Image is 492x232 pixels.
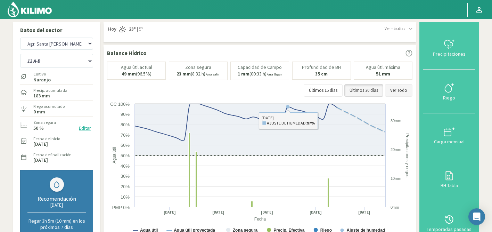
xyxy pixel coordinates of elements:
[121,65,152,70] p: Agua útil actual
[20,26,93,34] p: Datos del sector
[122,71,136,77] b: 49 mm
[121,143,130,148] text: 60%
[33,136,60,142] label: Fecha de inicio
[77,124,93,132] button: Editar
[137,26,138,33] span: |
[107,49,147,57] p: Balance Hídrico
[129,26,136,32] strong: 23º
[238,71,282,77] p: (00:33 h)
[122,71,151,77] p: (96.5%)
[425,95,473,100] div: Riego
[425,51,473,56] div: Precipitaciones
[27,218,86,230] p: Regar 3h 5m (10 mm) en los próximos 7 días
[27,202,86,208] div: [DATE]
[121,184,130,189] text: 20%
[385,26,405,32] span: Ver más días
[423,157,475,201] button: BH Tabla
[33,103,65,110] label: Riego acumulado
[33,158,48,162] label: [DATE]
[33,126,44,130] label: 50 %
[177,71,220,77] p: (8:32 h)
[121,112,130,117] text: 90%
[27,195,86,202] div: Recomendación
[185,65,211,70] p: Zona segura
[391,119,401,123] text: 30mm
[391,176,401,181] text: 10mm
[33,110,45,114] label: 0 mm
[468,208,485,225] div: Open Intercom Messenger
[238,65,282,70] p: Capacidad de Campo
[344,84,383,97] button: Últimos 30 días
[304,84,343,97] button: Últimos 15 días
[425,139,473,144] div: Carga mensual
[33,94,50,98] label: 183 mm
[261,210,273,215] text: [DATE]
[33,152,72,158] label: Fecha de finalización
[33,78,51,82] label: Naranjo
[164,210,176,215] text: [DATE]
[425,183,473,188] div: BH Tabla
[423,113,475,157] button: Carga mensual
[423,70,475,113] button: Riego
[33,87,67,94] label: Precip. acumulada
[385,84,412,97] button: Ver Todo
[138,26,143,33] span: 5º
[112,205,130,210] text: PMP 0%
[107,26,116,33] span: Hoy
[212,210,224,215] text: [DATE]
[121,153,130,158] text: 50%
[238,71,249,77] b: 1 mm
[391,147,401,152] text: 20mm
[266,72,282,77] small: Para llegar
[358,210,370,215] text: [DATE]
[376,71,390,77] b: 51 mm
[7,1,52,18] img: Kilimo
[254,217,266,222] text: Fecha
[205,72,220,77] small: Para salir
[121,122,130,127] text: 80%
[121,194,130,200] text: 10%
[110,102,130,107] text: CC 100%
[310,210,322,215] text: [DATE]
[33,142,48,146] label: [DATE]
[425,227,473,232] div: Temporadas pasadas
[33,119,56,126] label: Zona segura
[33,71,51,77] label: Cultivo
[405,133,410,177] text: Precipitaciones y riegos
[315,71,328,77] b: 35 cm
[302,65,341,70] p: Profundidad de BH
[121,163,130,169] text: 40%
[121,174,130,179] text: 30%
[121,133,130,138] text: 70%
[112,147,117,163] text: Agua útil
[391,205,399,209] text: 0mm
[423,26,475,70] button: Precipitaciones
[177,71,191,77] b: 23 mm
[366,65,400,70] p: Agua útil máxima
